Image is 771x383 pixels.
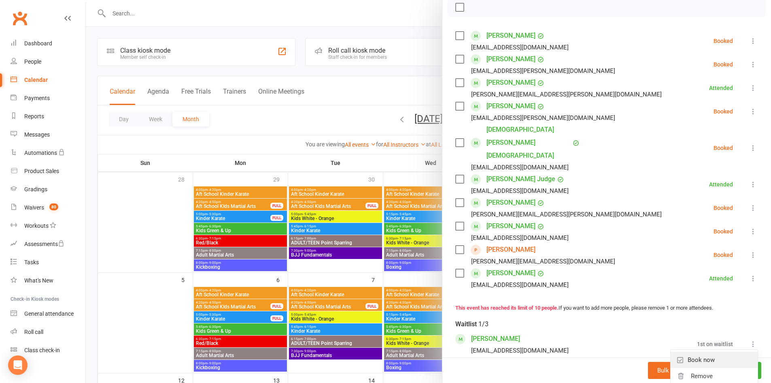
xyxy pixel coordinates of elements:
[714,62,733,67] div: Booked
[714,252,733,258] div: Booked
[10,8,30,28] a: Clubworx
[486,220,535,233] a: [PERSON_NAME]
[486,243,535,256] a: [PERSON_NAME]
[671,352,758,368] a: Book now
[11,126,85,144] a: Messages
[11,180,85,199] a: Gradings
[24,131,50,138] div: Messages
[24,223,49,229] div: Workouts
[11,305,85,323] a: General attendance kiosk mode
[486,53,535,66] a: [PERSON_NAME]
[11,34,85,53] a: Dashboard
[11,162,85,180] a: Product Sales
[471,162,569,173] div: [EMAIL_ADDRESS][DOMAIN_NAME]
[24,347,60,353] div: Class check-in
[714,229,733,234] div: Booked
[11,217,85,235] a: Workouts
[24,204,44,211] div: Waivers
[11,53,85,71] a: People
[11,199,85,217] a: Waivers 80
[455,305,559,311] strong: This event has reached its limit of 10 people.
[648,362,718,379] button: Bulk add attendees
[11,253,85,272] a: Tasks
[11,107,85,126] a: Reports
[8,355,28,375] div: Open Intercom Messenger
[471,332,520,345] a: [PERSON_NAME]
[709,276,733,281] div: Attended
[714,109,733,114] div: Booked
[486,123,571,162] a: [DEMOGRAPHIC_DATA][PERSON_NAME][DEMOGRAPHIC_DATA]
[49,203,58,210] span: 80
[471,42,569,53] div: [EMAIL_ADDRESS][DOMAIN_NAME]
[471,209,662,220] div: [PERSON_NAME][EMAIL_ADDRESS][PERSON_NAME][DOMAIN_NAME]
[455,319,489,330] div: Waitlist
[11,323,85,341] a: Roll call
[24,40,52,47] div: Dashboard
[714,145,733,151] div: Booked
[709,182,733,187] div: Attended
[471,233,569,243] div: [EMAIL_ADDRESS][DOMAIN_NAME]
[24,77,48,83] div: Calendar
[471,256,615,267] div: [PERSON_NAME][EMAIL_ADDRESS][DOMAIN_NAME]
[471,89,662,100] div: [PERSON_NAME][EMAIL_ADDRESS][PERSON_NAME][DOMAIN_NAME]
[24,150,57,156] div: Automations
[24,310,74,317] div: General attendance
[11,144,85,162] a: Automations
[24,259,39,265] div: Tasks
[24,113,44,120] div: Reports
[486,100,535,113] a: [PERSON_NAME]
[486,29,535,42] a: [PERSON_NAME]
[471,113,615,123] div: [EMAIL_ADDRESS][PERSON_NAME][DOMAIN_NAME]
[714,205,733,211] div: Booked
[24,241,64,247] div: Assessments
[11,235,85,253] a: Assessments
[697,341,733,347] div: 1st on waitlist
[486,196,535,209] a: [PERSON_NAME]
[486,173,555,186] a: [PERSON_NAME] Judge
[455,304,758,312] div: If you want to add more people, please remove 1 or more attendees.
[11,272,85,290] a: What's New
[691,371,713,381] span: Remove
[24,95,50,101] div: Payments
[11,71,85,89] a: Calendar
[486,267,535,280] a: [PERSON_NAME]
[11,89,85,107] a: Payments
[24,58,41,65] div: People
[471,345,569,356] div: [EMAIL_ADDRESS][DOMAIN_NAME]
[24,329,43,335] div: Roll call
[471,66,615,76] div: [EMAIL_ADDRESS][PERSON_NAME][DOMAIN_NAME]
[478,319,489,330] div: 1/3
[709,85,733,91] div: Attended
[24,277,53,284] div: What's New
[471,186,569,196] div: [EMAIL_ADDRESS][DOMAIN_NAME]
[471,280,569,290] div: [EMAIL_ADDRESS][DOMAIN_NAME]
[24,168,59,174] div: Product Sales
[11,341,85,359] a: Class kiosk mode
[486,76,535,89] a: [PERSON_NAME]
[714,38,733,44] div: Booked
[24,186,47,193] div: Gradings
